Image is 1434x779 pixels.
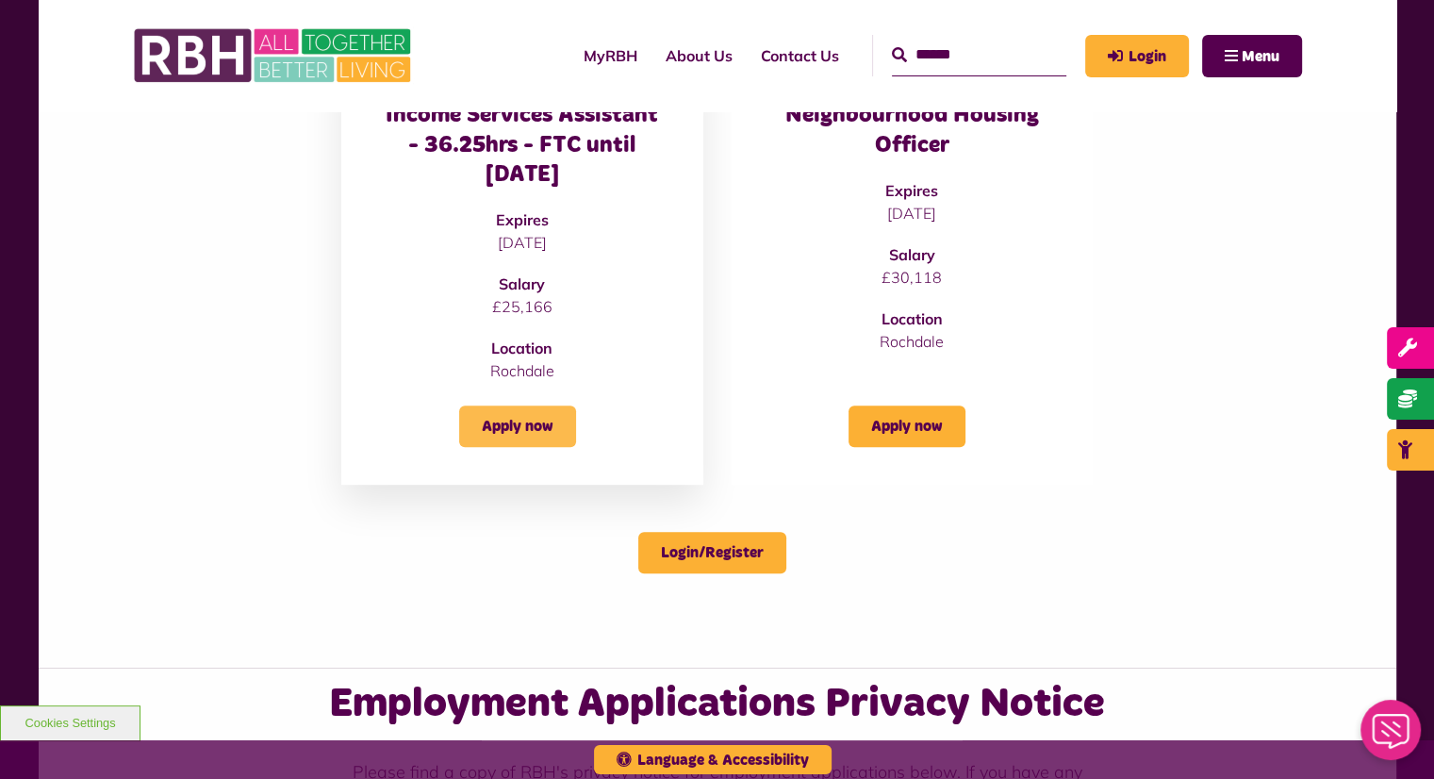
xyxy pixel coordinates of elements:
[769,202,1055,224] p: [DATE]
[892,35,1066,75] input: Search
[769,330,1055,353] p: Rochdale
[1349,694,1434,779] iframe: Netcall Web Assistant for live chat
[769,101,1055,159] h3: Neighbourhood Housing Officer
[769,266,1055,289] p: £30,118
[379,359,665,382] p: Rochdale
[496,210,549,229] strong: Expires
[1242,49,1279,64] span: Menu
[882,309,943,328] strong: Location
[1202,35,1302,77] button: Navigation
[885,181,938,200] strong: Expires
[379,101,665,190] h3: Income Services Assistant - 36.25hrs - FTC until [DATE]
[651,30,747,81] a: About Us
[459,406,576,447] a: Apply now
[491,339,552,357] strong: Location
[1085,35,1189,77] a: MyRBH
[889,245,935,264] strong: Salary
[327,677,1107,731] h3: Employment Applications Privacy Notice
[133,19,416,92] img: RBH
[594,745,832,774] button: Language & Accessibility
[499,274,545,293] strong: Salary
[849,406,965,447] a: Apply now
[747,30,853,81] a: Contact Us
[638,532,786,573] a: Login/Register
[379,231,665,254] p: [DATE]
[569,30,651,81] a: MyRBH
[379,295,665,318] p: £25,166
